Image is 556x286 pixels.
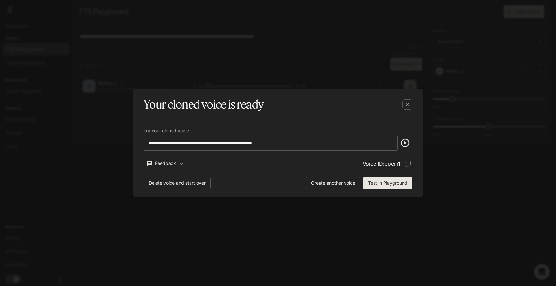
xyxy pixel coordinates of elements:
[306,177,360,189] button: Create another voice
[144,177,211,189] button: Delete voice and start over
[363,177,412,189] button: Test in Playground
[144,128,189,133] p: Try your cloned voice
[144,97,264,113] h5: Your cloned voice is ready
[144,158,187,169] button: Feedback
[363,160,400,168] p: Voice ID: poem1
[403,159,412,169] button: Copy Voice ID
